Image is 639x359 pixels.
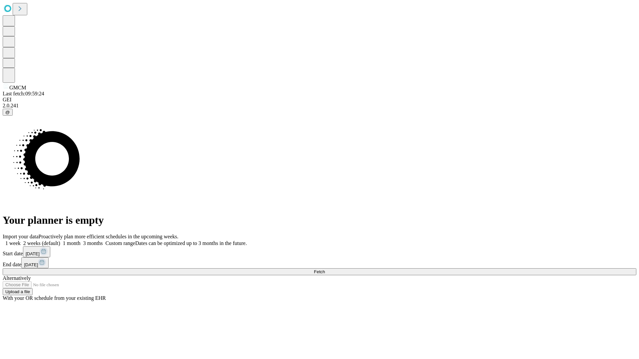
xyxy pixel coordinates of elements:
[39,234,178,239] span: Proactively plan more efficient schedules in the upcoming weeks.
[23,246,50,257] button: [DATE]
[314,269,325,274] span: Fetch
[23,240,60,246] span: 2 weeks (default)
[9,85,26,90] span: GMCM
[3,234,39,239] span: Import your data
[24,262,38,267] span: [DATE]
[3,246,636,257] div: Start date
[3,109,13,116] button: @
[106,240,135,246] span: Custom range
[135,240,247,246] span: Dates can be optimized up to 3 months in the future.
[3,268,636,275] button: Fetch
[3,97,636,103] div: GEI
[3,214,636,226] h1: Your planner is empty
[63,240,81,246] span: 1 month
[3,103,636,109] div: 2.0.241
[21,257,49,268] button: [DATE]
[5,240,21,246] span: 1 week
[3,288,33,295] button: Upload a file
[26,251,40,256] span: [DATE]
[3,275,31,281] span: Alternatively
[3,295,106,301] span: With your OR schedule from your existing EHR
[3,91,44,96] span: Last fetch: 09:59:24
[5,110,10,115] span: @
[83,240,103,246] span: 3 months
[3,257,636,268] div: End date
